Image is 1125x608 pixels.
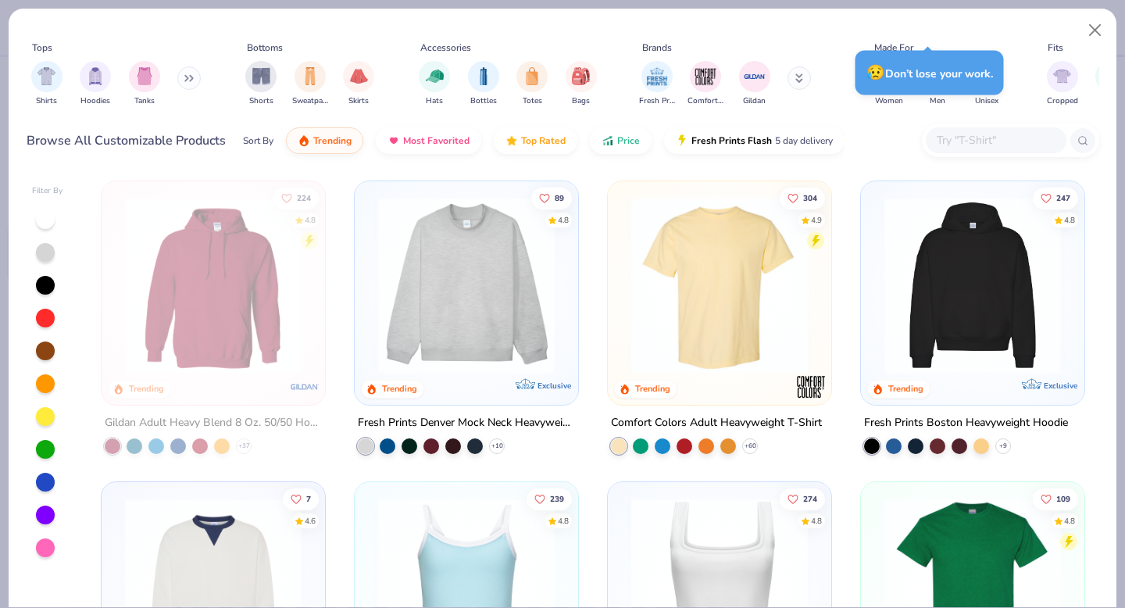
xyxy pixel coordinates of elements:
div: filter for Sweatpants [292,61,328,107]
div: Don’t lose your work. [855,51,1004,95]
span: 😥 [866,63,885,83]
button: filter button [1047,61,1078,107]
span: Sweatpants [292,95,328,107]
img: Skirts Image [350,67,368,85]
button: Like [780,187,825,209]
button: filter button [129,61,160,107]
div: Bottoms [247,41,283,55]
button: filter button [468,61,499,107]
span: Most Favorited [403,134,470,147]
div: 4.8 [1064,214,1075,226]
div: filter for Cropped [1047,61,1078,107]
img: Shorts Image [252,67,270,85]
div: filter for Skirts [343,61,374,107]
button: Most Favorited [376,127,481,154]
img: Tanks Image [136,67,153,85]
img: Cropped Image [1053,67,1071,85]
span: + 9 [999,442,1007,451]
img: Totes Image [523,67,541,85]
img: Gildan logo [289,371,320,402]
button: filter button [245,61,277,107]
button: Fresh Prints Flash5 day delivery [664,127,845,154]
span: Hats [426,95,443,107]
span: Bottles [470,95,497,107]
span: Fresh Prints [639,95,675,107]
div: Brands [642,41,672,55]
img: Hoodies Image [87,67,104,85]
span: Skirts [348,95,369,107]
button: Like [284,488,320,510]
div: filter for Shorts [245,61,277,107]
button: Like [1033,187,1078,209]
span: Fresh Prints Flash [691,134,772,147]
span: Bags [572,95,590,107]
div: Gildan Adult Heavy Blend 8 Oz. 50/50 Hooded Sweatshirt [105,413,322,433]
span: 274 [803,495,817,502]
span: Hoodies [80,95,110,107]
button: filter button [566,61,597,107]
button: Like [780,488,825,510]
button: filter button [419,61,450,107]
span: Gildan [743,95,766,107]
button: filter button [343,61,374,107]
span: Comfort Colors [687,95,723,107]
div: filter for Bags [566,61,597,107]
span: Exclusive [537,381,571,391]
button: Like [1033,488,1078,510]
span: + 10 [491,442,503,451]
img: Shirts Image [37,67,55,85]
img: Bottles Image [475,67,492,85]
div: 4.9 [811,214,822,226]
span: Women [875,95,903,107]
button: filter button [292,61,328,107]
div: filter for Comfort Colors [687,61,723,107]
button: Like [527,488,572,510]
button: filter button [516,61,548,107]
div: 4.8 [305,214,316,226]
span: Price [617,134,640,147]
span: Totes [523,95,542,107]
div: Filter By [32,185,63,197]
img: flash.gif [676,134,688,147]
img: f5d85501-0dbb-4ee4-b115-c08fa3845d83 [370,197,562,374]
span: + 37 [238,442,250,451]
img: 01756b78-01f6-4cc6-8d8a-3c30c1a0c8ac [117,197,309,374]
div: filter for Bottles [468,61,499,107]
img: e55d29c3-c55d-459c-bfd9-9b1c499ab3c6 [815,197,1007,374]
div: filter for Fresh Prints [639,61,675,107]
img: Bags Image [572,67,589,85]
span: Exclusive [1043,381,1077,391]
div: Tops [32,41,52,55]
div: 4.8 [558,515,569,527]
span: Shirts [36,95,57,107]
img: Sweatpants Image [302,67,319,85]
div: filter for Hoodies [80,61,111,107]
div: Made For [874,41,913,55]
button: filter button [80,61,111,107]
div: 4.6 [305,515,316,527]
button: Top Rated [494,127,577,154]
div: Fits [1048,41,1063,55]
button: Like [531,187,572,209]
span: 5 day delivery [775,132,833,150]
button: Trending [286,127,363,154]
div: Comfort Colors Adult Heavyweight T-Shirt [611,413,822,433]
div: Accessories [420,41,471,55]
button: Like [274,187,320,209]
img: Comfort Colors Image [694,65,717,88]
button: filter button [739,61,770,107]
span: + 60 [744,442,755,451]
span: Trending [313,134,352,147]
button: Price [590,127,652,154]
div: filter for Tanks [129,61,160,107]
span: 304 [803,194,817,202]
button: filter button [31,61,62,107]
span: Men [930,95,945,107]
div: 4.8 [1064,515,1075,527]
div: filter for Totes [516,61,548,107]
img: 91acfc32-fd48-4d6b-bdad-a4c1a30ac3fc [877,197,1069,374]
span: 239 [550,495,564,502]
span: Top Rated [521,134,566,147]
span: Cropped [1047,95,1078,107]
span: Unisex [975,95,998,107]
